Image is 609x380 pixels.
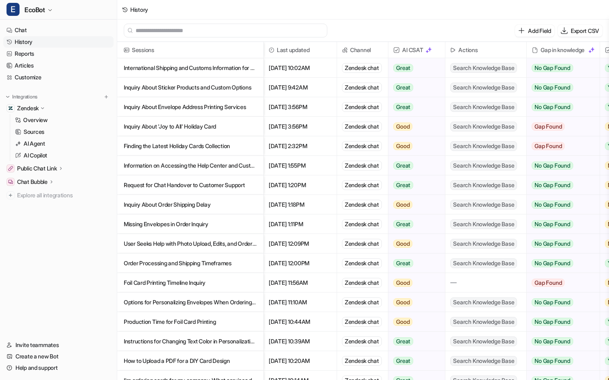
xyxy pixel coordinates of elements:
div: Zendesk chat [342,122,382,131]
span: [DATE] 1:11PM [267,214,333,234]
span: Search Knowledge Base [450,336,517,346]
div: History [130,5,148,14]
button: No Gap Found [527,312,594,332]
p: How to Upload a PDF for a DIY Card Design [124,351,257,371]
button: Great [388,58,440,78]
button: Good [388,195,440,214]
span: [DATE] 10:20AM [267,351,333,371]
p: Foil Card Printing Timeline Inquiry [124,273,257,293]
span: AI CSAT [392,42,442,58]
span: Channel [340,42,385,58]
button: No Gap Found [527,253,594,273]
div: Zendesk chat [342,356,382,366]
span: E [7,3,20,16]
span: [DATE] 10:44AM [267,312,333,332]
span: Great [393,259,413,267]
span: Good [393,279,412,287]
span: No Gap Found [532,162,573,170]
div: Zendesk chat [342,63,382,73]
span: Gap Found [532,122,565,131]
span: Good [393,142,412,150]
span: [DATE] 1:20PM [267,175,333,195]
span: Search Knowledge Base [450,317,517,327]
span: [DATE] 12:00PM [267,253,333,273]
div: Zendesk chat [342,297,382,307]
button: No Gap Found [527,58,594,78]
p: Integrations [12,94,37,100]
button: No Gap Found [527,234,594,253]
span: Search Knowledge Base [450,219,517,229]
span: Sessions [120,42,260,58]
span: Explore all integrations [17,189,110,202]
button: No Gap Found [527,97,594,117]
div: Zendesk chat [342,239,382,249]
p: Inquiry About Envelope Address Printing Services [124,97,257,117]
span: Gap Found [532,142,565,150]
a: Overview [12,114,114,126]
span: [DATE] 9:42AM [267,78,333,97]
span: EcoBot [24,4,45,15]
p: International Shipping and Customs Information for UK Orders [124,58,257,78]
span: No Gap Found [532,220,573,228]
div: Zendesk chat [342,258,382,268]
p: Request for Chat Handover to Customer Support [124,175,257,195]
p: Public Chat Link [17,164,57,173]
div: Gap in knowledge [530,42,596,58]
a: AI Agent [12,138,114,149]
span: Great [393,357,413,365]
p: User Seeks Help with Photo Upload, Edits, and Order Status on Paper Culture [124,234,257,253]
button: No Gap Found [527,351,594,371]
span: Good [393,201,412,209]
p: Missing Envelopes in Order Inquiry [124,214,257,234]
button: Integrations [3,93,40,101]
span: Search Knowledge Base [450,258,517,268]
button: Great [388,175,440,195]
button: No Gap Found [527,156,594,175]
span: Search Knowledge Base [450,180,517,190]
div: Zendesk chat [342,83,382,92]
a: Chat [3,24,114,36]
a: Help and support [3,362,114,373]
button: No Gap Found [527,195,594,214]
p: Sources [24,128,44,136]
a: Customize [3,72,114,83]
p: Finding the Latest Holiday Cards Collection [124,136,257,156]
span: [DATE] 2:32PM [267,136,333,156]
div: Zendesk chat [342,219,382,229]
span: Great [393,103,413,111]
button: Great [388,351,440,371]
button: Gap Found [527,273,594,293]
span: [DATE] 10:02AM [267,58,333,78]
div: Zendesk chat [342,278,382,288]
button: No Gap Found [527,78,594,97]
span: Great [393,337,413,345]
span: Search Knowledge Base [450,161,517,170]
span: No Gap Found [532,201,573,209]
span: No Gap Found [532,83,573,92]
div: Zendesk chat [342,180,382,190]
span: Search Knowledge Base [450,83,517,92]
span: [DATE] 1:18PM [267,195,333,214]
button: Great [388,214,440,234]
div: Zendesk chat [342,200,382,210]
p: Order Processing and Shipping Timeframes [124,253,257,273]
img: explore all integrations [7,191,15,199]
span: No Gap Found [532,337,573,345]
span: [DATE] 1:55PM [267,156,333,175]
p: Chat Bubble [17,178,48,186]
button: Great [388,253,440,273]
span: Good [393,318,412,326]
span: No Gap Found [532,64,573,72]
div: Zendesk chat [342,161,382,170]
button: Good [388,273,440,293]
img: expand menu [5,94,11,100]
span: Search Knowledge Base [450,63,517,73]
div: Zendesk chat [342,336,382,346]
a: Articles [3,60,114,71]
span: Search Knowledge Base [450,297,517,307]
span: Great [393,64,413,72]
span: Search Knowledge Base [450,200,517,210]
span: Great [393,181,413,189]
button: Good [388,293,440,312]
span: Search Knowledge Base [450,141,517,151]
